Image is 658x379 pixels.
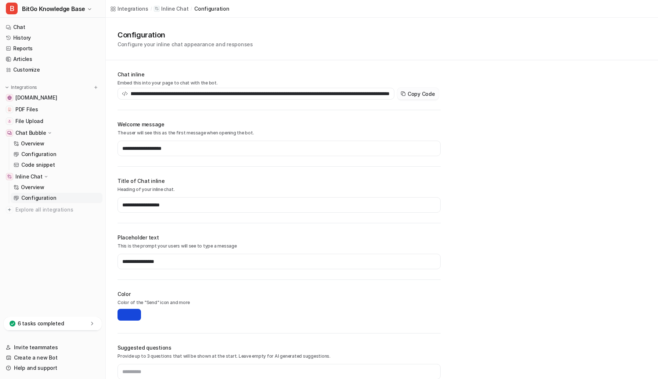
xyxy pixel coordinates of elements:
p: Overview [21,184,44,191]
span: PDF Files [15,106,38,113]
h2: Chat inline [117,71,441,78]
img: Chat Bubble [7,131,12,135]
a: Articles [3,54,102,64]
h2: Placeholder text [117,234,441,241]
a: Overview [11,138,102,149]
span: File Upload [15,118,43,125]
p: Embed this into your page to chat with the bot. [117,80,441,86]
a: Configuration [11,149,102,159]
img: www.bitgo.com [7,95,12,100]
a: Code snippet [11,160,102,170]
p: Color of the "Send" icon and more [117,299,441,307]
a: Configuration [11,193,102,203]
a: Invite teammates [3,342,102,353]
img: PDF Files [7,107,12,112]
p: Overview [21,140,44,147]
p: Configuration [21,151,56,158]
p: Code snippet [21,161,55,169]
a: Chat [3,22,102,32]
img: explore all integrations [6,206,13,213]
a: Reports [3,43,102,54]
h1: Configuration [117,29,253,40]
a: PDF FilesPDF Files [3,104,102,115]
div: Integrations [117,5,148,12]
p: Heading of your inline chat. [117,186,441,193]
span: BitGo Knowledge Base [22,4,85,14]
p: The user will see this as the first message when opening the bot. [117,130,441,136]
p: Inline Chat [161,5,188,12]
a: File UploadFile Upload [3,116,102,126]
img: Inline Chat [7,174,12,179]
h2: Color [117,290,441,298]
img: menu_add.svg [93,85,98,90]
a: Explore all integrations [3,205,102,215]
p: Provide up to 3 questions that will be shown at the start. Leave empty for AI generated suggestions. [117,353,441,360]
p: Configure your inline chat appearance and responses [117,40,253,48]
a: Integrations [110,5,148,12]
span: / [191,6,192,12]
img: expand menu [4,85,10,90]
p: Configuration [21,194,56,202]
button: Copy Code [397,88,438,100]
h2: Welcome message [117,120,441,128]
p: 6 tasks completed [18,320,64,327]
a: Inline Chat [154,5,188,12]
p: Chat Bubble [15,129,46,137]
a: configuration [194,5,229,12]
a: History [3,33,102,43]
a: www.bitgo.com[DOMAIN_NAME] [3,93,102,103]
span: / [151,6,152,12]
button: Integrations [3,84,39,91]
a: Overview [11,182,102,192]
a: Help and support [3,363,102,373]
a: Create a new Bot [3,353,102,363]
p: Inline Chat [15,173,43,180]
p: This is the prompt your users will see to type a message [117,243,441,249]
h2: Suggested questions [117,344,441,351]
span: Explore all integrations [15,204,100,216]
img: File Upload [7,119,12,123]
span: [DOMAIN_NAME] [15,94,57,101]
p: Integrations [11,84,37,90]
h2: Title of Chat inline [117,177,441,185]
a: Customize [3,65,102,75]
span: B [6,3,18,14]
